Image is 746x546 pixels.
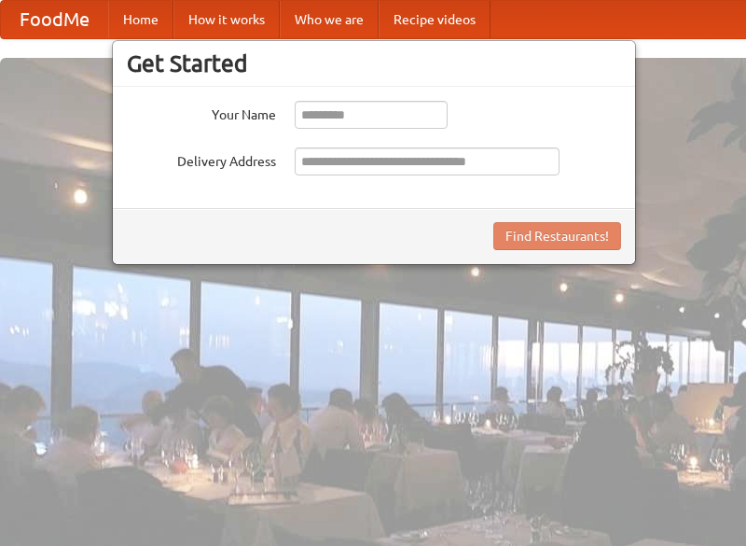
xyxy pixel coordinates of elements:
a: FoodMe [1,1,108,38]
label: Delivery Address [127,147,276,171]
a: How it works [173,1,280,38]
a: Home [108,1,173,38]
label: Your Name [127,101,276,124]
button: Find Restaurants! [493,222,621,250]
a: Who we are [280,1,379,38]
a: Recipe videos [379,1,490,38]
h3: Get Started [127,49,621,77]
